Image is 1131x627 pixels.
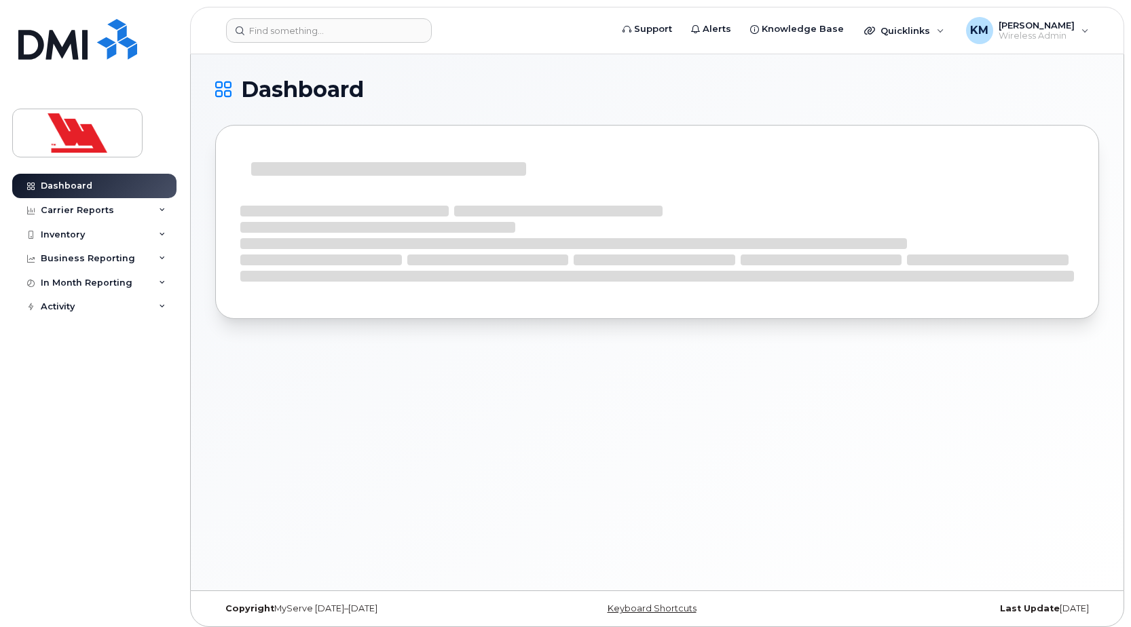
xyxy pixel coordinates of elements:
strong: Last Update [1000,603,1060,613]
div: MyServe [DATE]–[DATE] [215,603,510,614]
span: Dashboard [241,79,364,100]
a: Keyboard Shortcuts [608,603,697,613]
div: [DATE] [804,603,1099,614]
strong: Copyright [225,603,274,613]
